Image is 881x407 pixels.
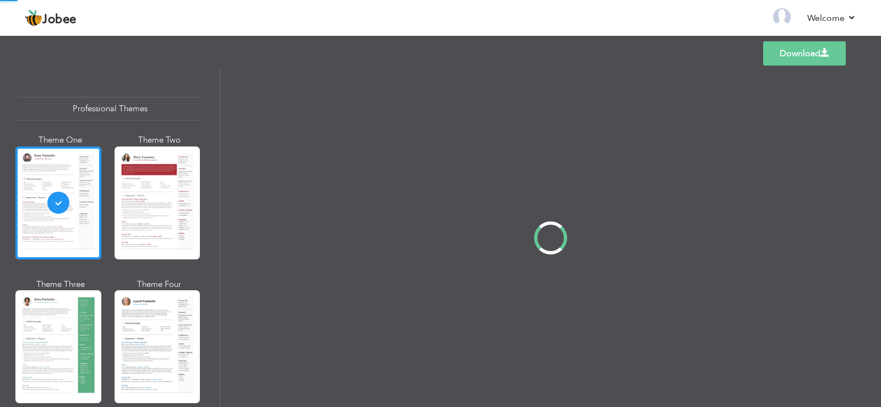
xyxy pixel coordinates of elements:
[807,12,856,25] a: Welcome
[773,8,791,26] img: Profile Img
[763,41,846,66] a: Download
[25,9,77,27] a: Jobee
[25,9,42,27] img: jobee.io
[42,14,77,26] span: Jobee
